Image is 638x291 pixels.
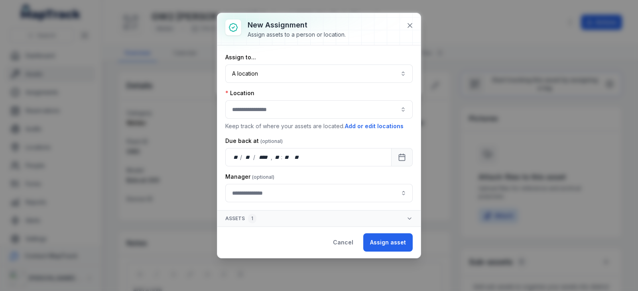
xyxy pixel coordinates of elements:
button: Assets1 [217,211,421,227]
div: / [253,153,256,161]
button: Calendar [391,148,413,166]
div: am/pm, [293,153,301,161]
h3: New assignment [248,20,346,31]
div: 1 [248,214,256,223]
label: Due back at [225,137,283,145]
input: assignment-add:cf[907ad3fd-eed4-49d8-ad84-d22efbadc5a5]-label [225,184,413,202]
div: : [281,153,283,161]
div: hour, [273,153,281,161]
label: Location [225,89,254,97]
button: Cancel [326,233,360,252]
div: day, [232,153,240,161]
div: , [271,153,273,161]
button: Add or edit locations [345,122,404,131]
label: Manager [225,173,274,181]
div: / [240,153,243,161]
button: Assign asset [363,233,413,252]
div: month, [243,153,254,161]
div: year, [256,153,271,161]
div: Assign assets to a person or location. [248,31,346,39]
label: Assign to... [225,53,256,61]
p: Keep track of where your assets are located. [225,122,413,131]
span: Assets [225,214,256,223]
div: minute, [283,153,291,161]
button: A location [225,64,413,83]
